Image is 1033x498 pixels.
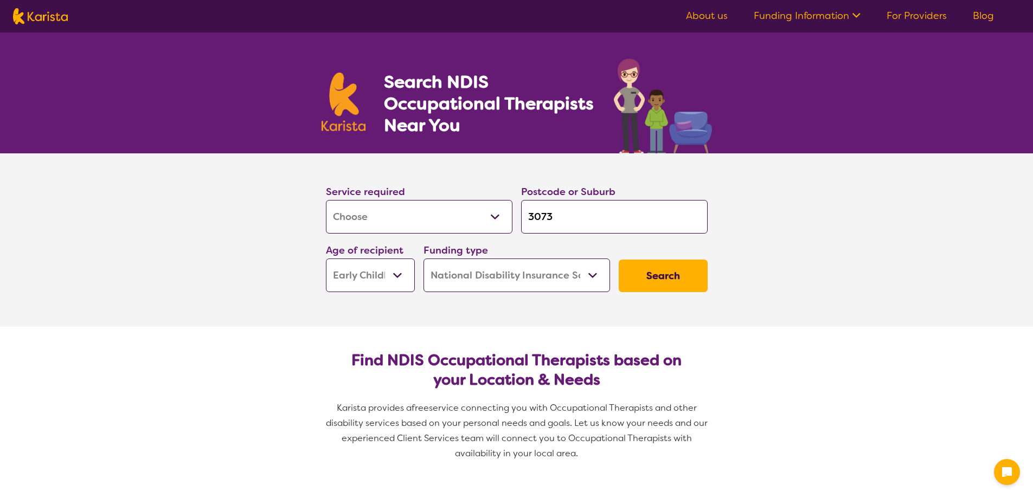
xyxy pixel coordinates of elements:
[412,402,429,413] span: free
[686,9,728,22] a: About us
[335,351,699,390] h2: Find NDIS Occupational Therapists based on your Location & Needs
[754,9,861,22] a: Funding Information
[521,200,708,234] input: Type
[322,73,366,131] img: Karista logo
[326,185,405,198] label: Service required
[521,185,615,198] label: Postcode or Suburb
[424,244,488,257] label: Funding type
[887,9,947,22] a: For Providers
[326,402,710,459] span: service connecting you with Occupational Therapists and other disability services based on your p...
[619,260,708,292] button: Search
[384,71,595,136] h1: Search NDIS Occupational Therapists Near You
[973,9,994,22] a: Blog
[614,59,712,153] img: occupational-therapy
[13,8,68,24] img: Karista logo
[337,402,412,413] span: Karista provides a
[326,244,403,257] label: Age of recipient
